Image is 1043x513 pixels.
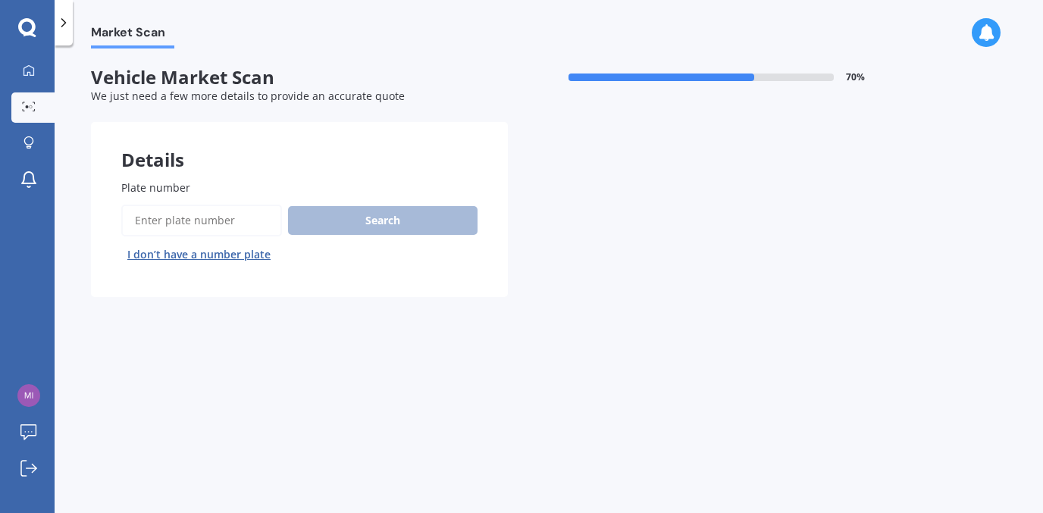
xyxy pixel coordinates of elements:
img: cc8ebf8e8281c5fa2b46fcaa36b64187 [17,384,40,407]
button: I don’t have a number plate [121,242,277,267]
span: Market Scan [91,25,174,45]
span: Plate number [121,180,190,195]
span: We just need a few more details to provide an accurate quote [91,89,405,103]
div: Details [91,122,508,167]
span: Vehicle Market Scan [91,67,508,89]
span: 70 % [846,72,865,83]
input: Enter plate number [121,205,282,236]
